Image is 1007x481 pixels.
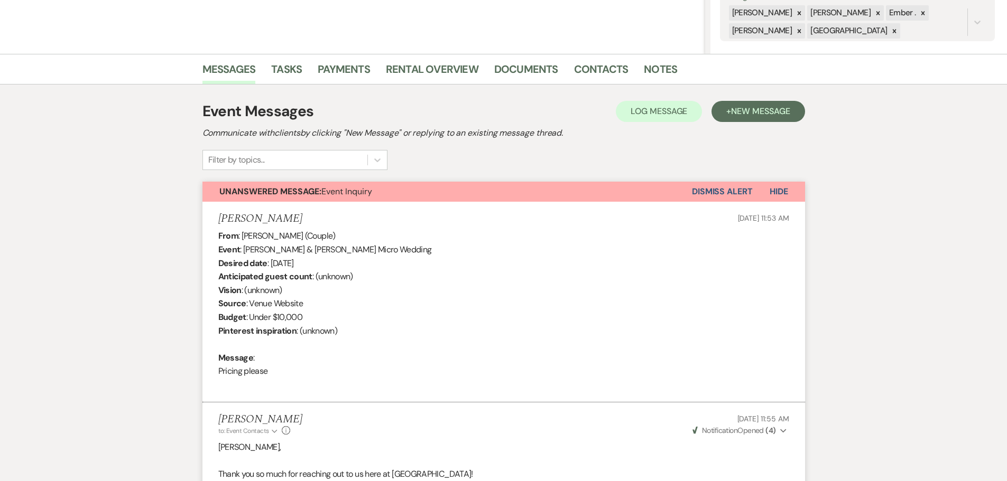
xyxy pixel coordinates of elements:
[218,426,279,436] button: to: Event Contacts
[712,101,805,122] button: +New Message
[202,61,256,84] a: Messages
[386,61,478,84] a: Rental Overview
[218,212,302,225] h5: [PERSON_NAME]
[218,285,242,296] b: Vision
[807,23,889,39] div: [GEOGRAPHIC_DATA]
[731,106,790,117] span: New Message
[218,413,302,426] h5: [PERSON_NAME]
[737,414,789,423] span: [DATE] 11:55 AM
[574,61,629,84] a: Contacts
[886,5,918,21] div: Ember .
[644,61,677,84] a: Notes
[218,427,269,435] span: to: Event Contacts
[753,182,805,202] button: Hide
[494,61,558,84] a: Documents
[218,312,246,323] b: Budget
[202,127,805,139] h2: Communicate with clients by clicking "New Message" or replying to an existing message thread.
[202,182,692,202] button: Unanswered Message:Event Inquiry
[271,61,302,84] a: Tasks
[807,5,872,21] div: [PERSON_NAME]
[202,100,314,122] h1: Event Messages
[729,5,794,21] div: [PERSON_NAME]
[702,426,737,435] span: Notification
[218,230,238,241] b: From
[616,101,702,122] button: Log Message
[738,213,789,223] span: [DATE] 11:53 AM
[692,182,753,202] button: Dismiss Alert
[218,325,297,336] b: Pinterest inspiration
[218,258,267,269] b: Desired date
[218,229,789,391] div: : [PERSON_NAME] (Couple) : [PERSON_NAME] & [PERSON_NAME] Micro Wedding : [DATE] : (unknown) : (un...
[218,271,312,282] b: Anticipated guest count
[208,154,265,166] div: Filter by topics...
[219,186,372,197] span: Event Inquiry
[631,106,687,117] span: Log Message
[692,426,776,435] span: Opened
[318,61,370,84] a: Payments
[218,468,473,479] span: Thank you so much for reaching out to us here at [GEOGRAPHIC_DATA]!
[218,440,789,454] p: [PERSON_NAME],
[765,426,775,435] strong: ( 4 )
[691,425,789,436] button: NotificationOpened (4)
[218,298,246,309] b: Source
[218,352,254,363] b: Message
[219,186,321,197] strong: Unanswered Message:
[218,244,241,255] b: Event
[729,23,794,39] div: [PERSON_NAME]
[770,186,788,197] span: Hide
